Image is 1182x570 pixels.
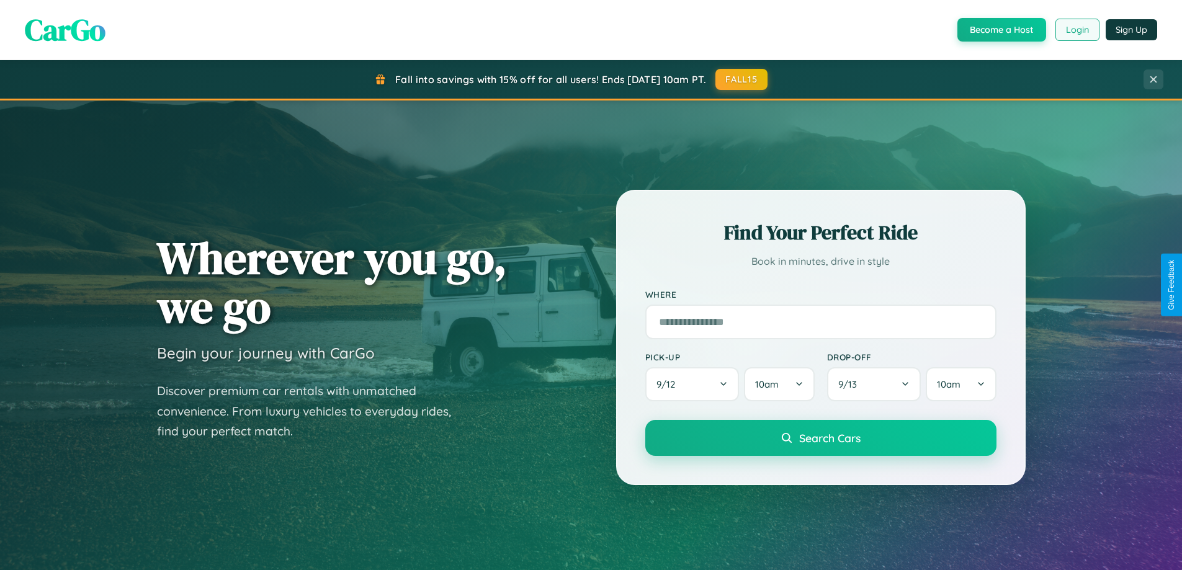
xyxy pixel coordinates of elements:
[157,344,375,362] h3: Begin your journey with CarGo
[157,381,467,442] p: Discover premium car rentals with unmatched convenience. From luxury vehicles to everyday rides, ...
[937,378,960,390] span: 10am
[656,378,681,390] span: 9 / 12
[157,233,507,331] h1: Wherever you go, we go
[645,367,740,401] button: 9/12
[744,367,814,401] button: 10am
[25,9,105,50] span: CarGo
[1106,19,1157,40] button: Sign Up
[715,69,768,90] button: FALL15
[1167,260,1176,310] div: Give Feedback
[395,73,706,86] span: Fall into savings with 15% off for all users! Ends [DATE] 10am PT.
[827,367,921,401] button: 9/13
[645,352,815,362] label: Pick-up
[827,352,996,362] label: Drop-off
[799,431,861,445] span: Search Cars
[755,378,779,390] span: 10am
[1055,19,1099,41] button: Login
[838,378,863,390] span: 9 / 13
[645,219,996,246] h2: Find Your Perfect Ride
[645,289,996,300] label: Where
[926,367,996,401] button: 10am
[645,420,996,456] button: Search Cars
[957,18,1046,42] button: Become a Host
[645,252,996,270] p: Book in minutes, drive in style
